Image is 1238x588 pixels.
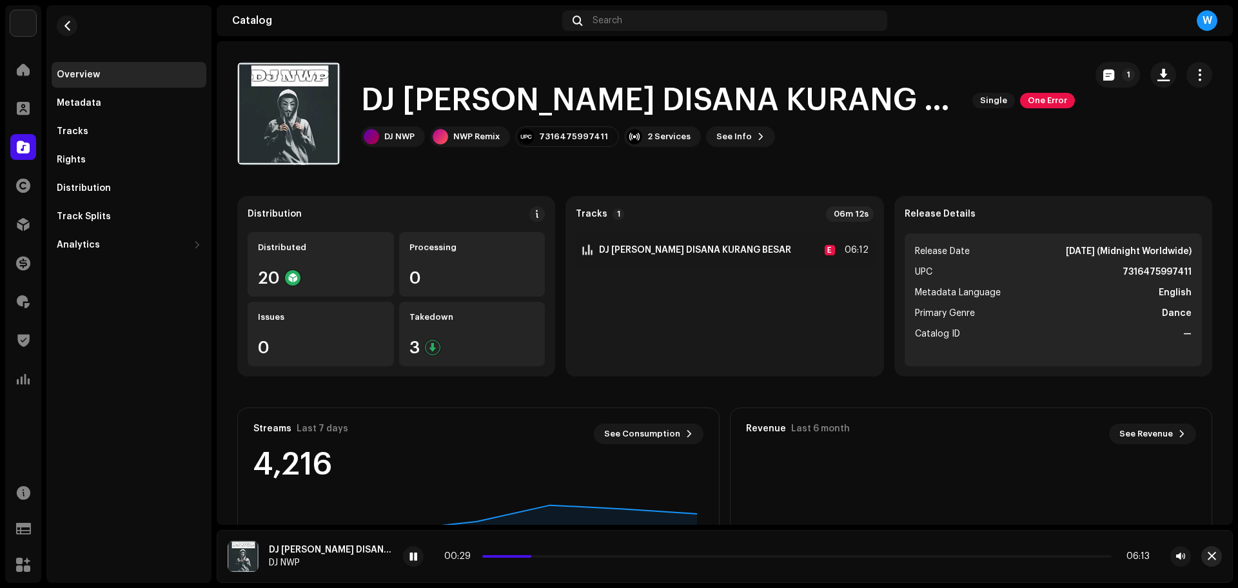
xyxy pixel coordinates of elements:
span: UPC [915,264,932,280]
re-m-nav-item: Metadata [52,90,206,116]
div: Distributed [258,242,384,253]
h1: DJ [PERSON_NAME] DISANA KURANG BESAR [361,80,962,121]
div: 06m 12s [826,206,874,222]
p-badge: 1 [1122,68,1135,81]
div: DJ NWP [384,132,415,142]
span: See Consumption [604,421,680,447]
div: Processing [409,242,535,253]
div: DJ NWP [269,558,393,568]
strong: [DATE] (Midnight Worldwide) [1066,244,1192,259]
re-m-nav-dropdown: Analytics [52,232,206,258]
span: Metadata Language [915,285,1001,300]
div: Rights [57,155,86,165]
div: 06:13 [1117,551,1150,562]
div: 00:29 [444,551,477,562]
span: See Revenue [1119,421,1173,447]
div: Last 7 days [297,424,348,434]
span: See Info [716,124,752,150]
div: Track Splits [57,211,111,222]
span: Catalog ID [915,326,960,342]
div: W [1197,10,1217,31]
div: Catalog [232,15,557,26]
div: Tracks [57,126,88,137]
span: Primary Genre [915,306,975,321]
strong: Dance [1162,306,1192,321]
p-badge: 1 [613,208,624,220]
div: Revenue [746,424,786,434]
div: Last 6 month [791,424,850,434]
re-m-nav-item: Track Splits [52,204,206,230]
div: 7316475997411 [539,132,608,142]
span: One Error [1020,93,1075,108]
div: Analytics [57,240,100,250]
strong: Tracks [576,209,607,219]
div: E [825,245,835,255]
span: Release Date [915,244,970,259]
span: Single [972,93,1015,108]
button: 1 [1096,62,1140,88]
re-m-nav-item: Tracks [52,119,206,144]
div: Streams [253,424,291,434]
div: Distribution [248,209,302,219]
button: See Consumption [594,424,703,444]
img: 64f15ab7-a28a-4bb5-a164-82594ec98160 [10,10,36,36]
re-m-nav-item: Overview [52,62,206,88]
button: See Revenue [1109,424,1196,444]
button: See Info [706,126,775,147]
strong: — [1183,326,1192,342]
div: Issues [258,312,384,322]
strong: Release Details [905,209,976,219]
img: 55ca66b2-d592-4128-a021-61453198b794 [228,541,259,572]
div: DJ [PERSON_NAME] DISANA KURANG BESAR [269,545,393,555]
div: Overview [57,70,100,80]
div: 2 Services [647,132,691,142]
re-m-nav-item: Rights [52,147,206,173]
re-m-nav-item: Distribution [52,175,206,201]
strong: DJ [PERSON_NAME] DISANA KURANG BESAR [599,245,791,255]
div: Takedown [409,312,535,322]
div: Metadata [57,98,101,108]
strong: 7316475997411 [1123,264,1192,280]
div: NWP Remix [453,132,500,142]
div: 06:12 [840,242,869,258]
div: Distribution [57,183,111,193]
span: Search [593,15,622,26]
strong: English [1159,285,1192,300]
